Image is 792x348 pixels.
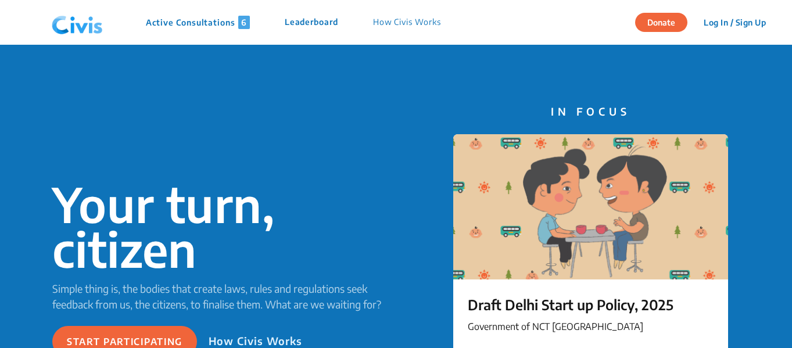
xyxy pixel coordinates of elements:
[47,5,107,40] img: navlogo.png
[238,16,250,29] span: 6
[635,13,687,32] button: Donate
[453,103,728,119] p: IN FOCUS
[468,294,714,315] p: Draft Delhi Start up Policy, 2025
[52,281,396,312] p: Simple thing is, the bodies that create laws, rules and regulations seek feedback from us, the ci...
[696,13,773,31] button: Log In / Sign Up
[468,320,714,333] p: Government of NCT [GEOGRAPHIC_DATA]
[285,16,338,29] p: Leaderboard
[52,182,396,271] p: Your turn, citizen
[146,16,250,29] p: Active Consultations
[635,16,696,27] a: Donate
[373,16,441,29] p: How Civis Works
